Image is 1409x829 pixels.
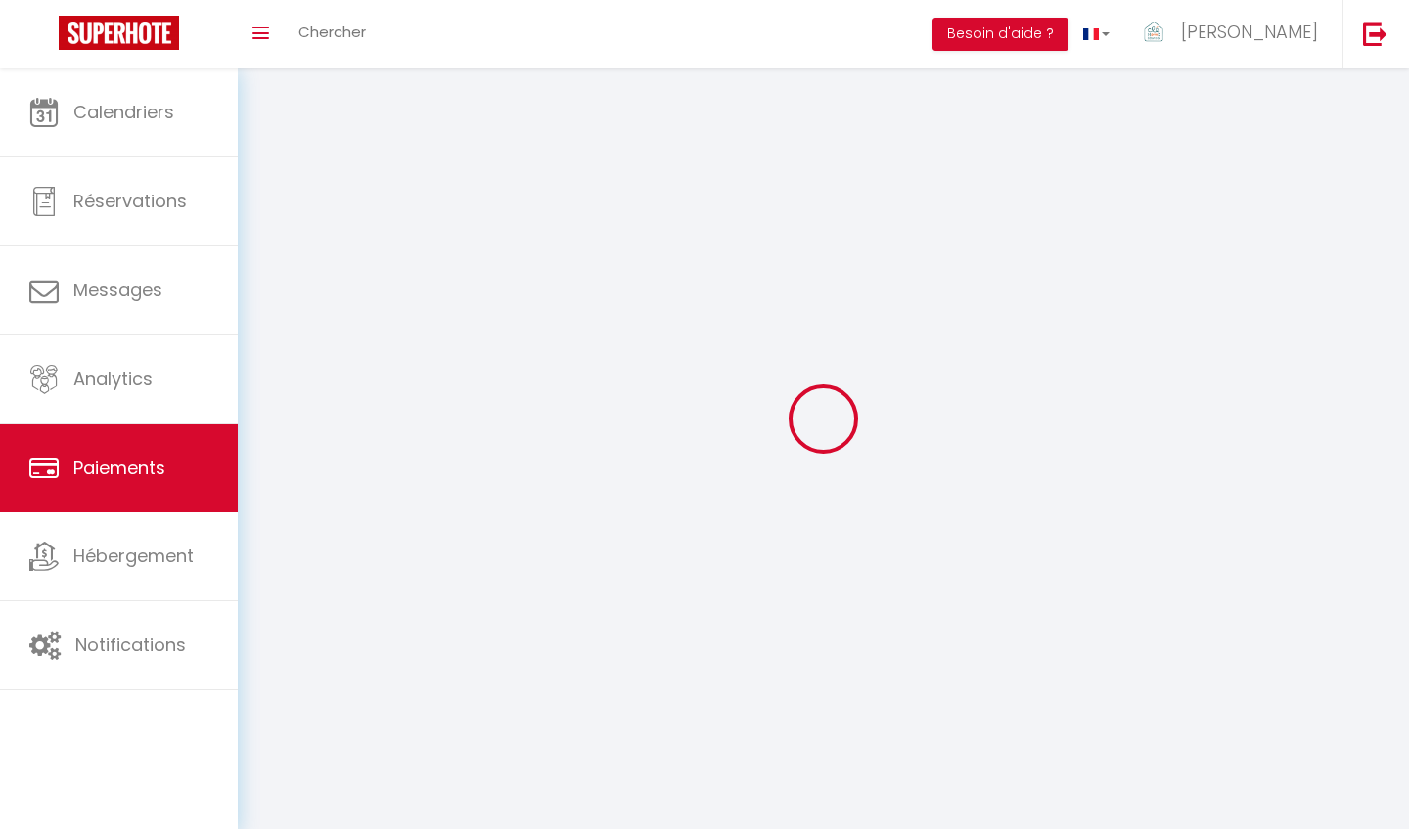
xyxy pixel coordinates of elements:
[73,456,165,480] span: Paiements
[1181,20,1318,44] span: [PERSON_NAME]
[981,110,1394,814] iframe: Chat
[73,278,162,302] span: Messages
[73,544,194,568] span: Hébergement
[1139,18,1168,47] img: ...
[59,16,179,50] img: Super Booking
[932,18,1068,51] button: Besoin d'aide ?
[75,633,186,657] span: Notifications
[1363,22,1387,46] img: logout
[73,367,153,391] span: Analytics
[298,22,366,42] span: Chercher
[73,189,187,213] span: Réservations
[73,100,174,124] span: Calendriers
